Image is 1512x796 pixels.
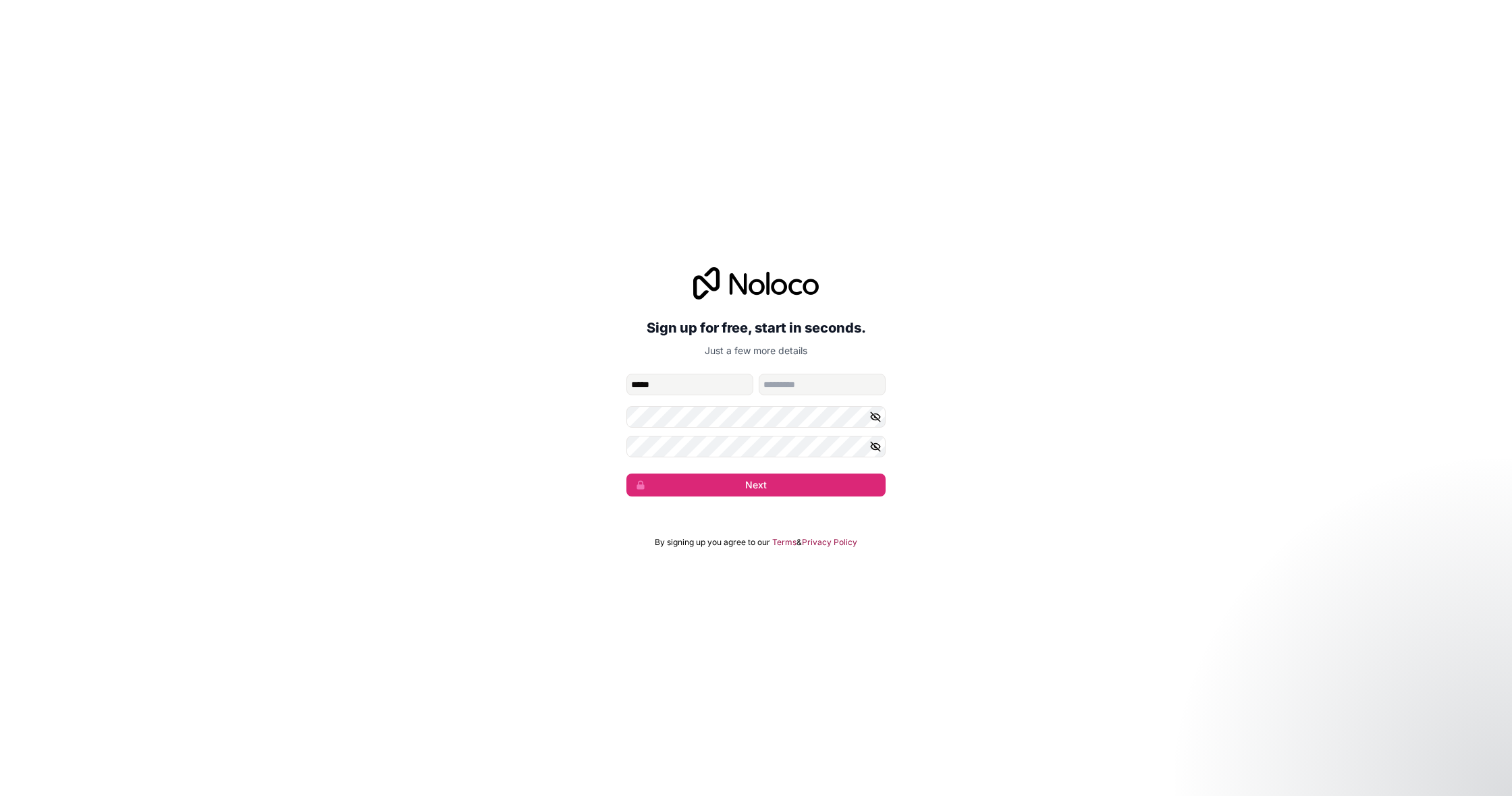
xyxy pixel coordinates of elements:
[626,316,886,340] h2: Sign up for free, start in seconds.
[1242,695,1512,789] iframe: Intercom notifications message
[759,374,886,395] input: family-name
[626,374,753,395] input: given-name
[626,474,886,496] button: Next
[655,537,770,548] span: By signing up you agree to our
[802,537,857,548] a: Privacy Policy
[772,537,796,548] a: Terms
[796,537,802,548] span: &
[626,436,886,457] input: Confirm password
[626,344,886,358] p: Just a few more details
[626,406,886,428] input: Password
